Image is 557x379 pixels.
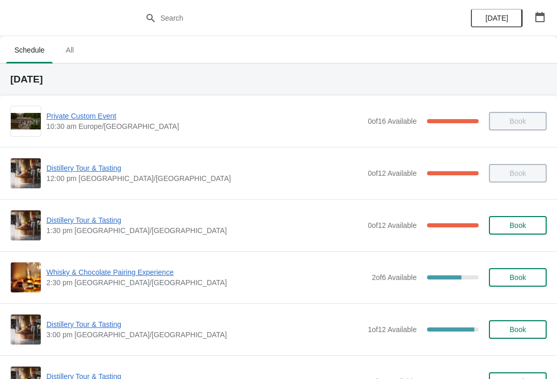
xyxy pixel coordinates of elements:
span: 1 of 12 Available [368,325,417,334]
button: Book [489,268,547,287]
h2: [DATE] [10,74,547,85]
span: Book [510,221,526,229]
img: Distillery Tour & Tasting | | 12:00 pm Europe/London [11,158,41,188]
span: Whisky & Chocolate Pairing Experience [46,267,367,277]
span: Distillery Tour & Tasting [46,163,363,173]
button: [DATE] [471,9,522,27]
span: 0 of 12 Available [368,169,417,177]
span: Private Custom Event [46,111,363,121]
span: 1:30 pm [GEOGRAPHIC_DATA]/[GEOGRAPHIC_DATA] [46,225,363,236]
img: Distillery Tour & Tasting | | 1:30 pm Europe/London [11,210,41,240]
input: Search [160,9,418,27]
button: Book [489,320,547,339]
span: [DATE] [485,14,508,22]
span: Book [510,273,526,282]
span: Distillery Tour & Tasting [46,215,363,225]
span: 10:30 am Europe/[GEOGRAPHIC_DATA] [46,121,363,131]
span: 0 of 16 Available [368,117,417,125]
span: Schedule [6,41,53,59]
span: 12:00 pm [GEOGRAPHIC_DATA]/[GEOGRAPHIC_DATA] [46,173,363,184]
span: 2 of 6 Available [372,273,417,282]
img: Private Custom Event | | 10:30 am Europe/London [11,113,41,130]
span: Book [510,325,526,334]
img: Whisky & Chocolate Pairing Experience | | 2:30 pm Europe/London [11,262,41,292]
span: 0 of 12 Available [368,221,417,229]
img: Distillery Tour & Tasting | | 3:00 pm Europe/London [11,315,41,344]
button: Book [489,216,547,235]
span: All [57,41,83,59]
span: Distillery Tour & Tasting [46,319,363,329]
span: 3:00 pm [GEOGRAPHIC_DATA]/[GEOGRAPHIC_DATA] [46,329,363,340]
span: 2:30 pm [GEOGRAPHIC_DATA]/[GEOGRAPHIC_DATA] [46,277,367,288]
